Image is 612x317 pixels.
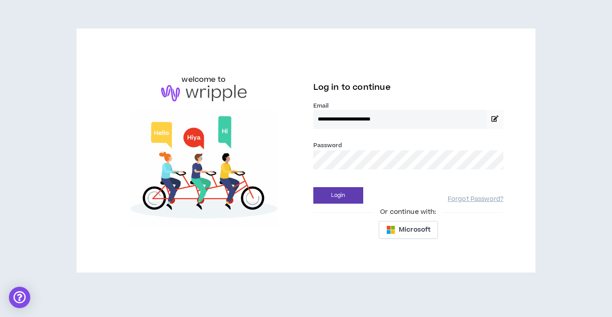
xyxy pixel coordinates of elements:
h6: welcome to [182,74,226,85]
label: Password [313,141,342,149]
span: Log in to continue [313,82,391,93]
button: Microsoft [379,221,438,239]
div: Open Intercom Messenger [9,287,30,308]
span: Or continue with: [374,207,442,217]
img: Welcome to Wripple [109,110,299,227]
span: Microsoft [399,225,430,235]
label: Email [313,102,504,110]
button: Login [313,187,363,204]
img: logo-brand.png [161,85,247,102]
a: Forgot Password? [448,195,503,204]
